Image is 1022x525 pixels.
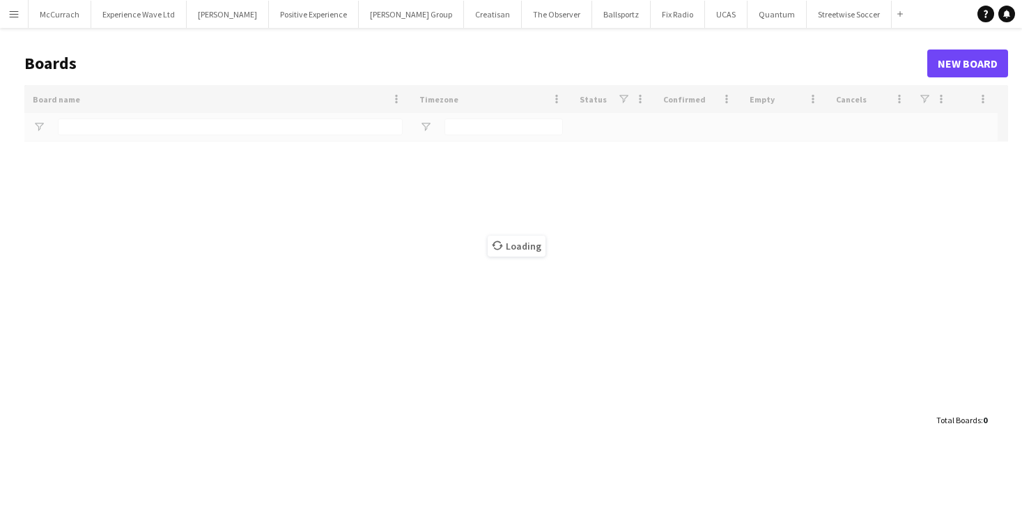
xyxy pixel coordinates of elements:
[592,1,651,28] button: Ballsportz
[927,50,1008,77] a: New Board
[651,1,705,28] button: Fix Radio
[936,415,981,425] span: Total Boards
[464,1,522,28] button: Creatisan
[522,1,592,28] button: The Observer
[91,1,187,28] button: Experience Wave Ltd
[29,1,91,28] button: McCurrach
[269,1,359,28] button: Positive Experience
[983,415,987,425] span: 0
[187,1,269,28] button: [PERSON_NAME]
[748,1,807,28] button: Quantum
[807,1,892,28] button: Streetwise Soccer
[705,1,748,28] button: UCAS
[488,236,545,257] span: Loading
[24,53,927,74] h1: Boards
[359,1,464,28] button: [PERSON_NAME] Group
[936,406,987,434] div: :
